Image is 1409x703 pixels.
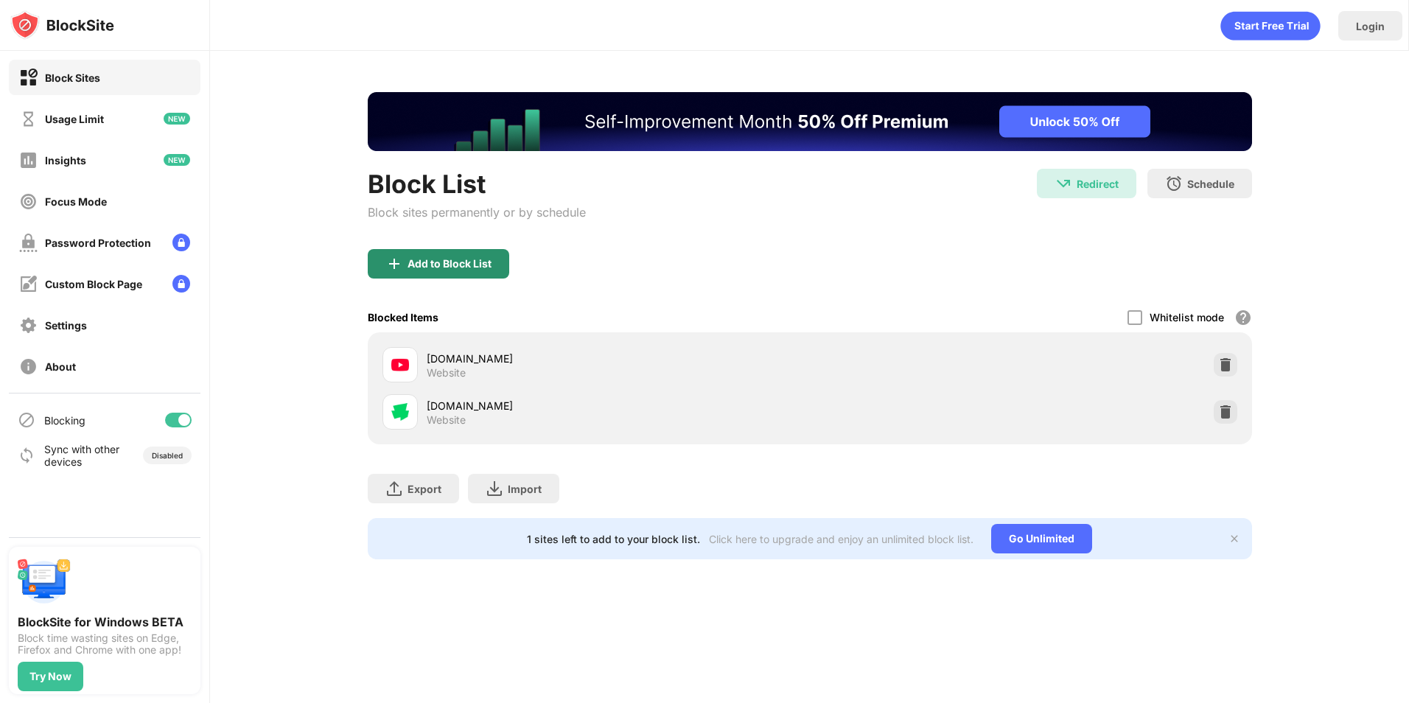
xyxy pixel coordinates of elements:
[19,316,38,335] img: settings-off.svg
[368,205,586,220] div: Block sites permanently or by schedule
[19,151,38,169] img: insights-off.svg
[368,92,1252,151] iframe: Banner
[427,351,810,366] div: [DOMAIN_NAME]
[368,169,586,199] div: Block List
[18,556,71,609] img: push-desktop.svg
[391,403,409,421] img: favicons
[408,483,441,495] div: Export
[1187,178,1234,190] div: Schedule
[18,447,35,464] img: sync-icon.svg
[45,360,76,373] div: About
[164,154,190,166] img: new-icon.svg
[164,113,190,125] img: new-icon.svg
[172,275,190,293] img: lock-menu.svg
[427,398,810,413] div: [DOMAIN_NAME]
[45,319,87,332] div: Settings
[45,154,86,167] div: Insights
[427,366,466,380] div: Website
[991,524,1092,553] div: Go Unlimited
[45,195,107,208] div: Focus Mode
[45,113,104,125] div: Usage Limit
[45,278,142,290] div: Custom Block Page
[19,275,38,293] img: customize-block-page-off.svg
[10,10,114,40] img: logo-blocksite.svg
[29,671,71,682] div: Try Now
[368,311,438,323] div: Blocked Items
[18,615,192,629] div: BlockSite for Windows BETA
[152,451,183,460] div: Disabled
[19,234,38,252] img: password-protection-off.svg
[19,69,38,87] img: block-on.svg
[1228,533,1240,545] img: x-button.svg
[44,443,120,468] div: Sync with other devices
[709,533,973,545] div: Click here to upgrade and enjoy an unlimited block list.
[391,356,409,374] img: favicons
[44,414,85,427] div: Blocking
[18,411,35,429] img: blocking-icon.svg
[527,533,700,545] div: 1 sites left to add to your block list.
[1356,20,1385,32] div: Login
[45,237,151,249] div: Password Protection
[508,483,542,495] div: Import
[19,357,38,376] img: about-off.svg
[408,258,492,270] div: Add to Block List
[172,234,190,251] img: lock-menu.svg
[427,413,466,427] div: Website
[19,192,38,211] img: focus-off.svg
[1077,178,1119,190] div: Redirect
[18,632,192,656] div: Block time wasting sites on Edge, Firefox and Chrome with one app!
[45,71,100,84] div: Block Sites
[1150,311,1224,323] div: Whitelist mode
[1220,11,1321,41] div: animation
[19,110,38,128] img: time-usage-off.svg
